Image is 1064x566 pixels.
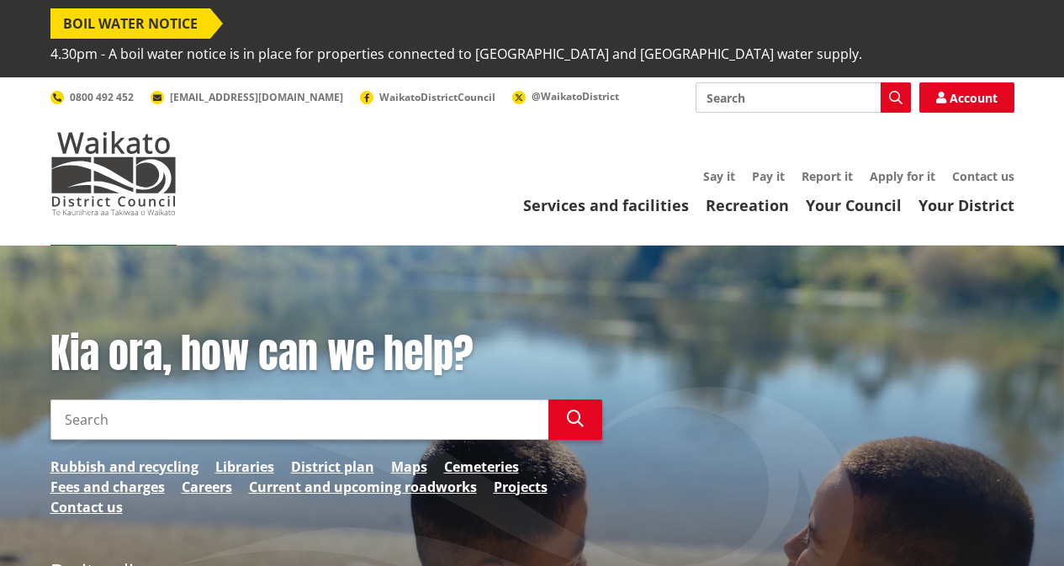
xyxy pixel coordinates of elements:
[494,477,548,497] a: Projects
[918,195,1014,215] a: Your District
[391,457,427,477] a: Maps
[802,168,853,184] a: Report it
[291,457,374,477] a: District plan
[70,90,134,104] span: 0800 492 452
[523,195,689,215] a: Services and facilities
[696,82,911,113] input: Search input
[703,168,735,184] a: Say it
[50,90,134,104] a: 0800 492 452
[512,89,619,103] a: @WaikatoDistrict
[952,168,1014,184] a: Contact us
[752,168,785,184] a: Pay it
[182,477,232,497] a: Careers
[215,457,274,477] a: Libraries
[379,90,495,104] span: WaikatoDistrictCouncil
[50,497,123,517] a: Contact us
[170,90,343,104] span: [EMAIL_ADDRESS][DOMAIN_NAME]
[50,8,210,39] span: BOIL WATER NOTICE
[151,90,343,104] a: [EMAIL_ADDRESS][DOMAIN_NAME]
[50,330,602,378] h1: Kia ora, how can we help?
[444,457,519,477] a: Cemeteries
[870,168,935,184] a: Apply for it
[249,477,477,497] a: Current and upcoming roadworks
[50,39,862,69] span: 4.30pm - A boil water notice is in place for properties connected to [GEOGRAPHIC_DATA] and [GEOGR...
[50,131,177,215] img: Waikato District Council - Te Kaunihera aa Takiwaa o Waikato
[50,477,165,497] a: Fees and charges
[919,82,1014,113] a: Account
[532,89,619,103] span: @WaikatoDistrict
[50,399,548,440] input: Search input
[360,90,495,104] a: WaikatoDistrictCouncil
[806,195,902,215] a: Your Council
[50,457,199,477] a: Rubbish and recycling
[706,195,789,215] a: Recreation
